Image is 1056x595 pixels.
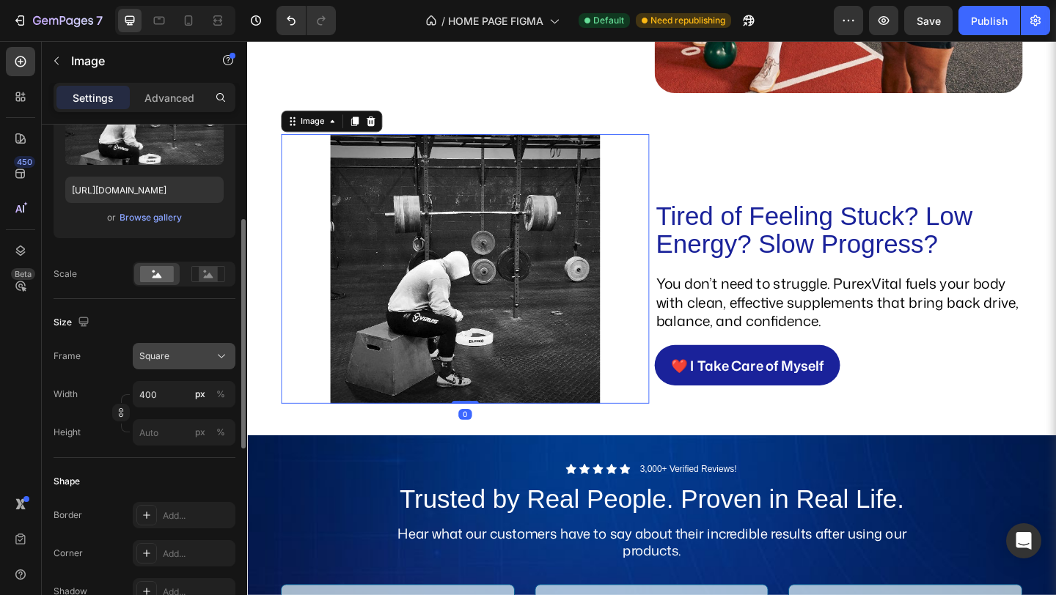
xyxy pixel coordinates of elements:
button: Browse gallery [119,210,183,225]
span: HOME PAGE FIGMA [448,13,543,29]
p: 7 [96,12,103,29]
div: Beta [11,268,35,280]
input: px% [133,381,235,407]
label: Width [54,388,78,401]
div: Browse gallery [120,211,182,224]
button: Save [904,6,953,35]
span: Save [917,15,941,27]
input: px% [133,419,235,446]
span: Need republishing [650,14,725,27]
div: Scale [54,267,77,281]
div: 450 [14,156,35,168]
button: px [212,424,230,441]
div: Add... [163,547,232,561]
p: ❤️ I Take Care of Myself [461,339,627,366]
h2: Tired of Feeling Stuck? Low Energy? Slow Progress? [443,174,843,239]
div: 0 [230,400,244,412]
button: % [191,424,209,441]
p: Advanced [144,90,194,106]
button: 7 [6,6,109,35]
div: % [216,426,225,439]
p: Image [71,52,196,70]
div: Size [54,313,92,333]
h2: Trusted by Real People. Proven in Real Life. [11,479,869,518]
p: Hear what our customers have to say about their incredible results after using our products. [159,525,721,563]
span: / [441,13,445,29]
span: Square [139,350,169,363]
button: % [191,385,209,403]
p: 3,000+ Verified Reviews! [427,459,532,472]
p: Settings [73,90,114,106]
label: Frame [54,350,81,363]
div: Border [54,509,82,522]
div: px [195,388,205,401]
label: Height [54,426,81,439]
div: Undo/Redo [276,6,336,35]
div: Publish [971,13,1008,29]
input: https://example.com/image.jpg [65,177,224,203]
button: Square [133,343,235,369]
span: or [107,209,116,226]
span: Default [593,14,624,27]
img: 6a0562ddd63a442e3ebcdb69e34ac56f.jpg [90,101,384,394]
button: px [212,385,230,403]
button: <p>❤️ I Take Care of Myself</p> [443,330,645,374]
div: Corner [54,547,83,560]
div: Add... [163,509,232,522]
button: Publish [958,6,1020,35]
div: Image [55,81,87,94]
p: You don’t need to struggle. PurexVital fuels your body with clean, effective supplements that bri... [444,254,842,314]
div: Shape [54,475,80,488]
div: Open Intercom Messenger [1006,523,1041,558]
iframe: Design area [247,41,1056,595]
div: px [195,426,205,439]
div: % [216,388,225,401]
